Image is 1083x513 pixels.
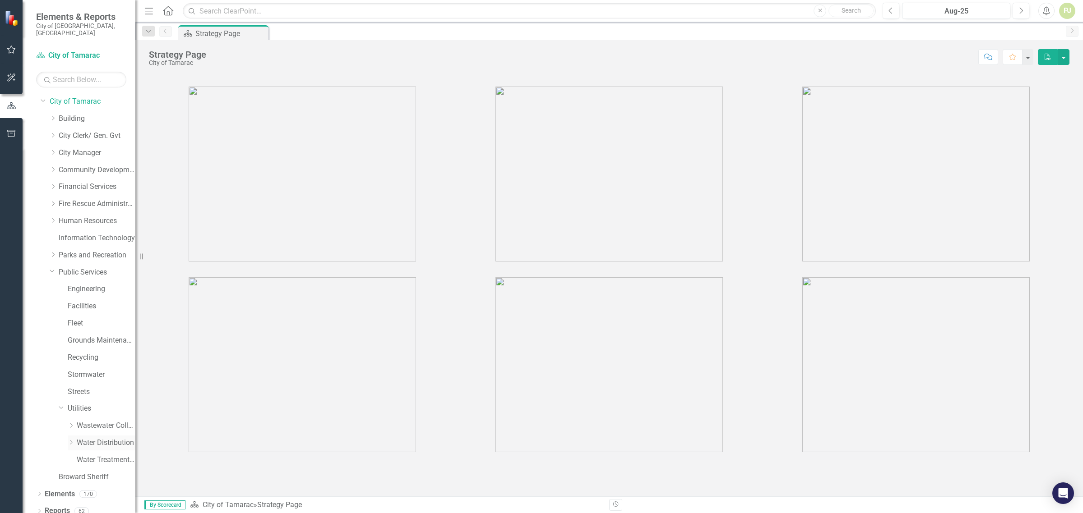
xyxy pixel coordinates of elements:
img: tamarac1%20v3.png [189,87,416,261]
span: By Scorecard [144,500,185,509]
a: Building [59,114,135,124]
img: tamarac5%20v2.png [495,277,723,452]
a: Public Services [59,267,135,278]
div: » [190,500,602,510]
img: tamarac6%20v2.png [802,277,1030,452]
div: City of Tamarac [149,60,206,66]
img: tamarac2%20v3.png [495,87,723,261]
a: Community Development [59,165,135,175]
a: Water Treatment Plant [77,455,135,465]
a: Broward Sheriff [59,472,135,482]
input: Search Below... [36,72,126,87]
div: Strategy Page [195,28,266,39]
button: PJ [1059,3,1075,19]
a: Utilities [68,403,135,414]
div: Open Intercom Messenger [1052,482,1074,504]
img: tamarac3%20v3.png [802,87,1030,261]
div: 170 [79,490,97,498]
span: Search [842,7,861,14]
a: Water Distribution [77,438,135,448]
img: tamarac4%20v2.png [189,277,416,452]
small: City of [GEOGRAPHIC_DATA], [GEOGRAPHIC_DATA] [36,22,126,37]
a: Recycling [68,353,135,363]
a: Fire Rescue Administration [59,199,135,209]
a: Financial Services [59,182,135,192]
button: Search [828,5,874,17]
a: Fleet [68,318,135,329]
a: City of Tamarac [50,96,135,107]
a: City of Tamarac [203,500,254,509]
input: Search ClearPoint... [183,3,876,19]
button: Aug-25 [902,3,1010,19]
a: Stormwater [68,370,135,380]
a: Streets [68,387,135,397]
a: Facilities [68,301,135,311]
div: Strategy Page [149,50,206,60]
span: Elements & Reports [36,11,126,22]
a: Information Technology [59,233,135,243]
div: Aug-25 [905,6,1007,17]
img: ClearPoint Strategy [5,10,20,26]
a: Parks and Recreation [59,250,135,261]
a: City Manager [59,148,135,158]
a: Grounds Maintenance [68,335,135,346]
div: Strategy Page [257,500,302,509]
a: City of Tamarac [36,50,126,61]
a: Elements [45,489,75,499]
a: Engineering [68,284,135,294]
a: City Clerk/ Gen. Gvt [59,131,135,141]
a: Wastewater Collection [77,421,135,431]
a: Human Resources [59,216,135,226]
